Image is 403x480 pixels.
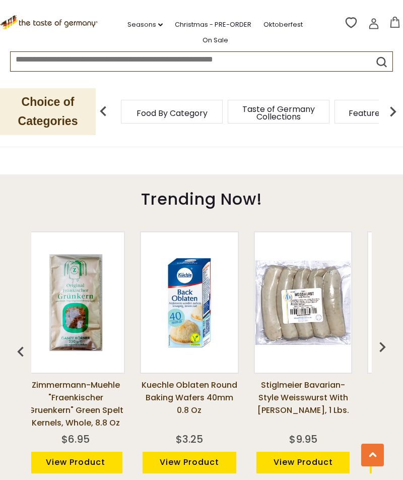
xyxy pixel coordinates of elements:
div: $3.25 [176,432,203,447]
a: Stiglmeier Bavarian-style Weisswurst with [PERSON_NAME], 1 lbs. [254,379,353,429]
img: previous arrow [11,342,31,362]
a: View Product [256,452,350,473]
a: Zimmermann-Muehle "Fraenkischer Gruenkern" Green Spelt Kernels, Whole, 8.8 oz [27,379,125,429]
div: $6.95 [61,432,90,447]
a: Taste of Germany Collections [238,105,319,121]
a: Seasons [127,19,163,30]
a: View Product [143,452,236,473]
img: previous arrow [93,101,113,122]
a: Kuechle Oblaten Round Baking Wafers 40mm 0.8 oz [140,379,239,429]
img: Kuechle Oblaten Round Baking Wafers 40mm 0.8 oz [141,254,238,351]
a: View Product [29,452,122,473]
a: Christmas - PRE-ORDER [175,19,251,30]
img: previous arrow [372,337,392,357]
a: Oktoberfest [263,19,303,30]
img: next arrow [383,101,403,122]
a: Food By Category [137,109,208,117]
img: Zimmermann-Muehle [28,254,124,351]
div: Trending Now! [12,174,391,219]
a: On Sale [203,35,228,46]
div: $9.95 [289,432,317,447]
img: Stiglmeier Bavarian-style Weisswurst with Parsley, 1 lbs. [255,254,352,351]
